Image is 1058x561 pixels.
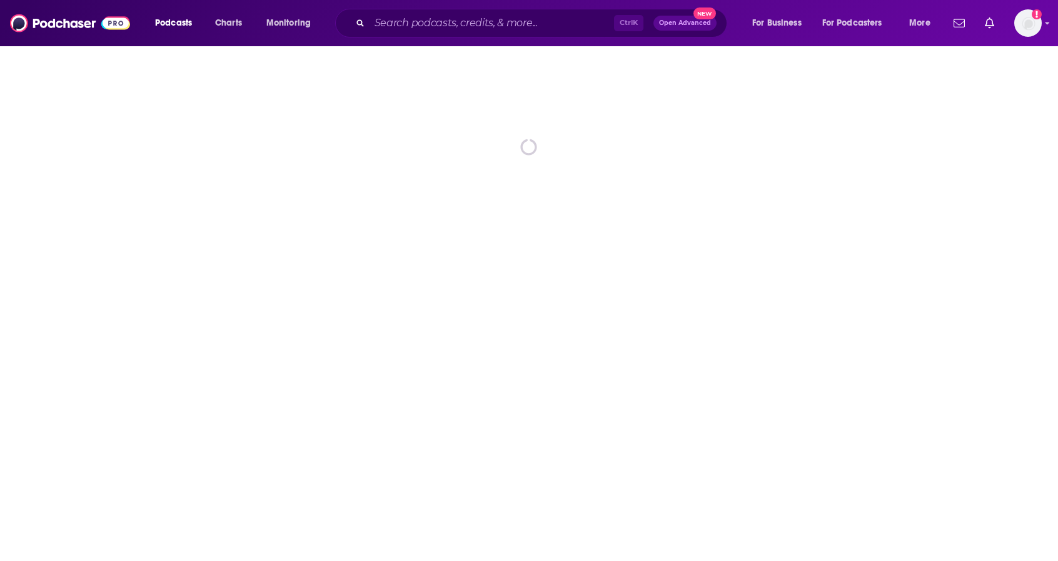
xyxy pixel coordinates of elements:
[743,13,817,33] button: open menu
[10,11,130,35] img: Podchaser - Follow, Share and Rate Podcasts
[207,13,249,33] a: Charts
[980,12,999,34] a: Show notifications dropdown
[653,16,717,31] button: Open AdvancedNew
[752,14,802,32] span: For Business
[146,13,208,33] button: open menu
[258,13,327,33] button: open menu
[614,15,643,31] span: Ctrl K
[693,7,716,19] span: New
[1014,9,1042,37] img: User Profile
[215,14,242,32] span: Charts
[909,14,930,32] span: More
[900,13,946,33] button: open menu
[1014,9,1042,37] span: Logged in as megcassidy
[347,9,739,37] div: Search podcasts, credits, & more...
[814,13,900,33] button: open menu
[1032,9,1042,19] svg: Add a profile image
[370,13,614,33] input: Search podcasts, credits, & more...
[266,14,311,32] span: Monitoring
[949,12,970,34] a: Show notifications dropdown
[155,14,192,32] span: Podcasts
[1014,9,1042,37] button: Show profile menu
[659,20,711,26] span: Open Advanced
[822,14,882,32] span: For Podcasters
